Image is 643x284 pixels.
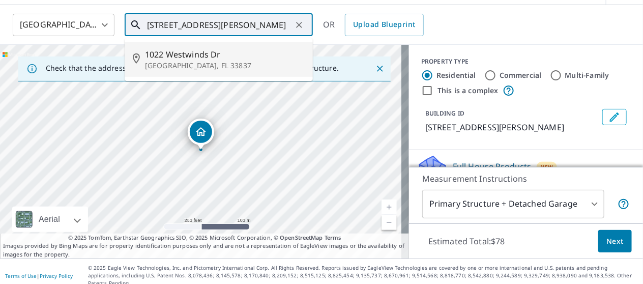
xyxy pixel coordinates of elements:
button: Edit building 1 [602,109,627,125]
button: Next [598,230,632,253]
div: Primary Structure + Detached Garage [422,190,604,218]
div: Aerial [12,207,88,232]
label: Commercial [500,70,542,80]
a: Privacy Policy [40,272,73,279]
div: Aerial [36,207,63,232]
p: Estimated Total: $78 [420,230,513,252]
button: Close [373,62,387,75]
span: 1022 Westwinds Dr [145,48,305,61]
label: This is a complex [437,86,499,96]
button: Clear [292,18,306,32]
p: Check that the address is accurate, then drag the marker over the correct structure. [46,64,339,73]
label: Multi-Family [565,70,609,80]
div: PROPERTY TYPE [421,57,631,66]
p: Full House Products [453,160,532,173]
a: Current Level 17, Zoom In [382,200,397,215]
p: [STREET_ADDRESS][PERSON_NAME] [425,121,598,133]
span: Your report will include the primary structure and a detached garage if one exists. [618,198,630,210]
input: Search by address or latitude-longitude [147,11,292,39]
p: | [5,273,73,279]
a: OpenStreetMap [280,234,323,241]
a: Terms of Use [5,272,37,279]
a: Current Level 17, Zoom Out [382,215,397,230]
span: Next [606,235,624,248]
p: BUILDING ID [425,109,464,118]
div: OR [323,14,424,36]
div: [GEOGRAPHIC_DATA] [13,11,114,39]
span: New [541,163,553,171]
div: Full House ProductsNewFull House™ with Regular Delivery [417,154,635,194]
label: Residential [436,70,476,80]
a: Terms [325,234,341,241]
p: [GEOGRAPHIC_DATA], FL 33837 [145,61,305,71]
span: © 2025 TomTom, Earthstar Geographics SIO, © 2025 Microsoft Corporation, © [68,234,341,242]
div: Dropped pin, building 1, Residential property, 1022 Westwinds Dr Davenport, FL 33837 [188,119,214,150]
p: Measurement Instructions [422,173,630,185]
a: Upload Blueprint [345,14,423,36]
span: Upload Blueprint [353,18,415,31]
